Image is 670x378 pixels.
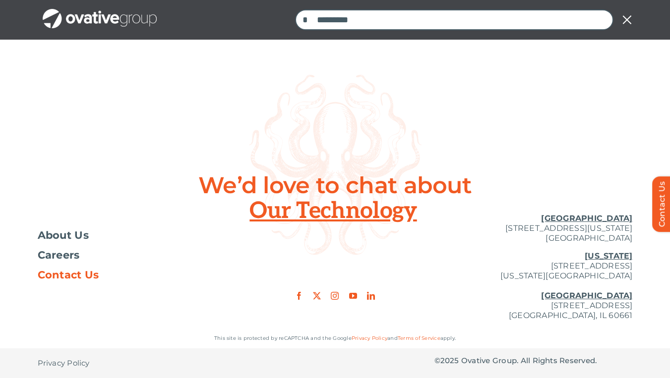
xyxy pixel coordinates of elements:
a: Contact Us [38,270,236,280]
nav: Footer Menu [38,230,236,280]
input: Search... [295,9,613,30]
a: Terms of Service [398,335,440,341]
span: About Us [38,230,89,240]
p: © Ovative Group. All Rights Reserved. [434,356,633,366]
u: [GEOGRAPHIC_DATA] [541,291,632,300]
span: Contact Us [38,270,99,280]
a: facebook [295,292,303,300]
a: Privacy Policy [352,335,387,341]
img: Home – Careers 8 [459,5,588,134]
a: Close Search [621,14,633,26]
span: Privacy Policy [38,358,90,368]
nav: Menu [295,4,633,36]
a: OG_Full_horizontal_WHT [43,8,157,17]
a: About Us [38,230,236,240]
p: [STREET_ADDRESS] [US_STATE][GEOGRAPHIC_DATA] [STREET_ADDRESS] [GEOGRAPHIC_DATA], IL 60661 [434,251,633,321]
nav: Footer - Privacy Policy [38,348,236,378]
u: [US_STATE] [585,251,632,261]
a: youtube [349,292,357,300]
a: Careers [38,250,236,260]
a: Privacy Policy [38,348,90,378]
a: twitter [313,292,321,300]
input: Search [295,9,316,30]
span: 2025 [440,356,459,365]
a: linkedin [367,292,375,300]
span: Careers [38,250,80,260]
p: This site is protected by reCAPTCHA and the Google and apply. [38,333,633,343]
u: [GEOGRAPHIC_DATA] [541,214,632,223]
a: instagram [331,292,339,300]
a: OG_Full_horizontal_RGB [286,264,385,273]
p: [STREET_ADDRESS][US_STATE] [GEOGRAPHIC_DATA] [434,214,633,243]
